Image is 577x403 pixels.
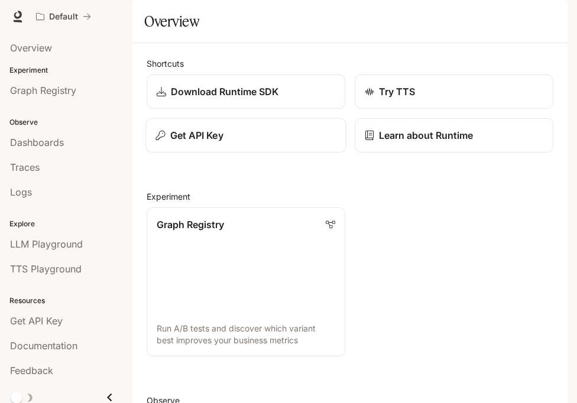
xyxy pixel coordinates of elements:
[147,190,553,203] h2: Experiment
[49,12,78,22] p: Default
[171,84,278,99] p: Download Runtime SDK
[145,118,346,153] button: Get API Key
[147,207,345,356] a: Graph RegistryRun A/B tests and discover which variant best improves your business metrics
[147,74,345,109] a: Download Runtime SDK
[379,84,415,99] p: Try TTS
[379,128,473,142] p: Learn about Runtime
[355,74,553,109] a: Try TTS
[355,118,553,152] a: Learn about Runtime
[157,217,224,232] p: Graph Registry
[144,9,199,33] h1: Overview
[31,5,96,28] button: All workspaces
[157,323,335,346] p: Run A/B tests and discover which variant best improves your business metrics
[147,57,553,70] h2: Shortcuts
[170,128,223,142] p: Get API Key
